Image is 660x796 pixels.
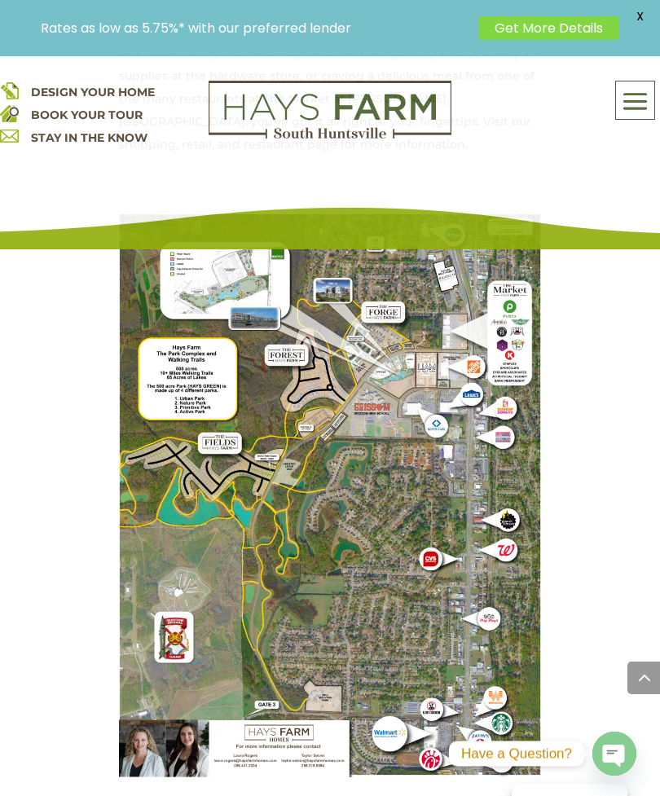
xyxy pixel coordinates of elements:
[41,20,470,36] p: Rates as low as 5.75%* with our preferred lender
[209,128,451,143] a: hays farm homes huntsville development
[31,130,147,145] a: STAY IN THE KNOW
[627,4,652,29] span: X
[31,108,143,122] a: BOOK YOUR TOUR
[119,214,541,777] img: Hays Farm Master Plan 2023 June 2024 Final
[478,16,619,40] a: Get More Details
[31,85,155,99] a: DESIGN YOUR HOME
[209,81,451,139] img: Logo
